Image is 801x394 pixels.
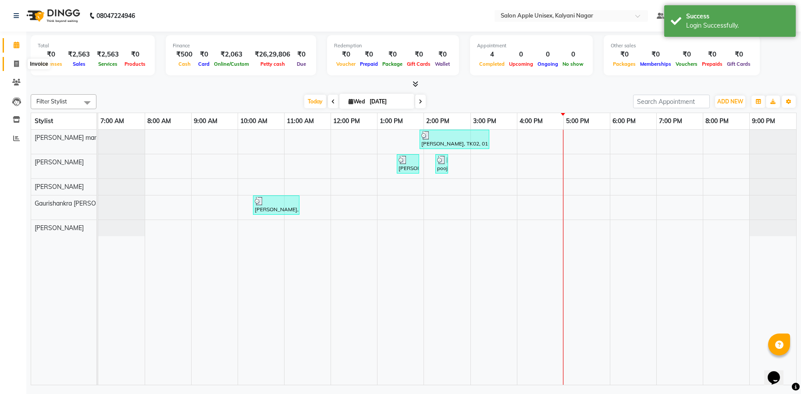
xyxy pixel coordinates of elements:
span: Wed [346,98,367,105]
span: Due [295,61,308,67]
input: Search Appointment [633,95,710,108]
span: Online/Custom [212,61,251,67]
span: No show [560,61,586,67]
span: Ongoing [535,61,560,67]
div: Redemption [334,42,452,50]
span: Prepaid [358,61,380,67]
a: 1:00 PM [377,115,405,128]
span: Products [122,61,148,67]
span: Petty cash [258,61,287,67]
a: 10:00 AM [238,115,270,128]
a: 9:00 AM [192,115,220,128]
b: 08047224946 [96,4,135,28]
button: ADD NEW [715,96,745,108]
div: ₹0 [294,50,309,60]
img: logo [22,4,82,28]
span: [PERSON_NAME] [35,183,84,191]
div: Finance [173,42,309,50]
a: 5:00 PM [564,115,591,128]
span: Wallet [433,61,452,67]
div: Login Successfully. [686,21,789,30]
div: ₹0 [700,50,725,60]
div: ₹0 [358,50,380,60]
div: ₹0 [611,50,638,60]
div: Appointment [477,42,586,50]
div: Total [38,42,148,50]
a: 2:00 PM [424,115,452,128]
span: Gaurishankra [PERSON_NAME] [35,199,123,207]
div: ₹26,29,806 [251,50,294,60]
span: Voucher [334,61,358,67]
div: 0 [507,50,535,60]
iframe: chat widget [764,359,792,385]
div: ₹0 [334,50,358,60]
div: ₹2,563 [64,50,93,60]
div: ₹0 [433,50,452,60]
div: [PERSON_NAME], TK02, 01:55 PM-03:25 PM, Root touch up - Wella - 1-inch - [DEMOGRAPHIC_DATA],[PERS... [420,131,488,148]
a: 12:00 PM [331,115,362,128]
span: Cash [176,61,193,67]
span: Vouchers [673,61,700,67]
span: Card [196,61,212,67]
span: Package [380,61,405,67]
span: Packages [611,61,638,67]
div: ₹0 [638,50,673,60]
a: 8:00 PM [703,115,731,128]
div: Success [686,12,789,21]
input: 2025-09-03 [367,95,411,108]
a: 11:00 AM [285,115,316,128]
span: Sales [71,61,88,67]
a: 3:00 PM [471,115,498,128]
span: [PERSON_NAME] [35,224,84,232]
div: ₹0 [196,50,212,60]
div: ₹0 [38,50,64,60]
div: ₹0 [405,50,433,60]
div: 0 [535,50,560,60]
span: Services [96,61,120,67]
span: Gift Cards [405,61,433,67]
div: ₹2,563 [93,50,122,60]
span: Today [304,95,326,108]
div: pooja, TK03, 02:15 PM-02:30 PM, Threading - Eyebrows - [DEMOGRAPHIC_DATA] [436,156,447,172]
div: [PERSON_NAME], TK01, 10:20 AM-11:20 AM, Hair Wash - Wella ([DEMOGRAPHIC_DATA]),Hair Wash - Wella ... [254,197,299,213]
a: 7:00 AM [98,115,126,128]
div: Invoice [28,59,50,69]
div: ₹0 [122,50,148,60]
span: ADD NEW [717,98,743,105]
a: 6:00 PM [610,115,638,128]
span: [PERSON_NAME] manager [35,134,110,142]
span: Upcoming [507,61,535,67]
a: 8:00 AM [145,115,173,128]
a: 7:00 PM [657,115,684,128]
span: Memberships [638,61,673,67]
div: ₹0 [725,50,753,60]
span: Completed [477,61,507,67]
span: [PERSON_NAME] [35,158,84,166]
div: ₹500 [173,50,196,60]
div: [PERSON_NAME], TK02, 01:25 PM-01:55 PM, Pedicure - Classic pedicure - [DEMOGRAPHIC_DATA] [398,156,418,172]
a: 9:00 PM [750,115,777,128]
div: Other sales [611,42,753,50]
span: Stylist [35,117,53,125]
div: 4 [477,50,507,60]
a: 4:00 PM [517,115,545,128]
span: Gift Cards [725,61,753,67]
div: ₹2,063 [212,50,251,60]
span: Prepaids [700,61,725,67]
span: Filter Stylist [36,98,67,105]
div: ₹0 [673,50,700,60]
div: ₹0 [380,50,405,60]
div: 0 [560,50,586,60]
